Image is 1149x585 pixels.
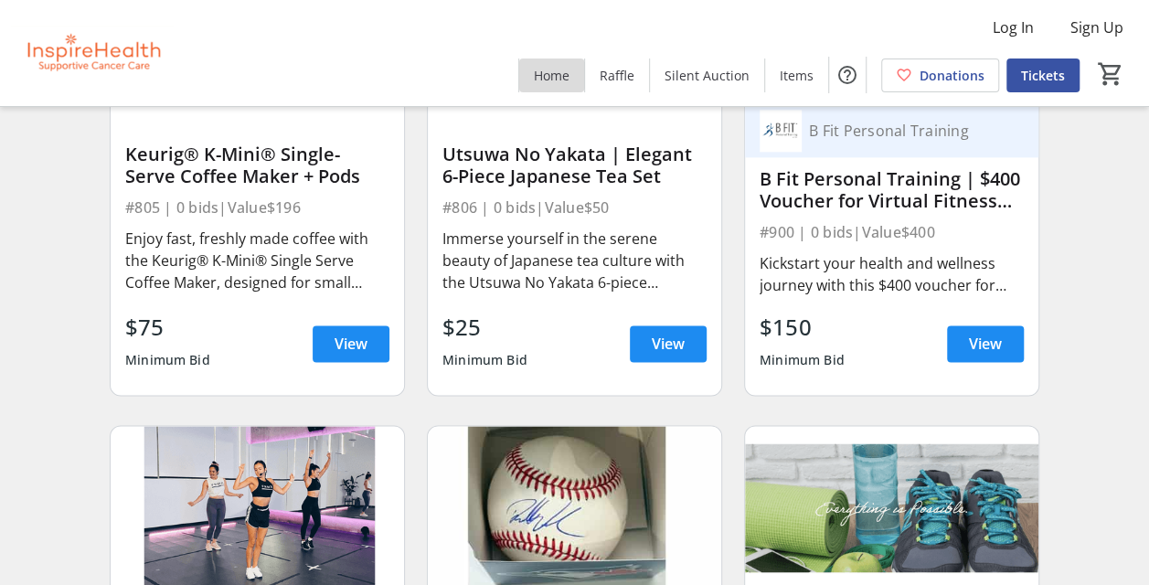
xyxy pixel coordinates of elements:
[1056,13,1138,42] button: Sign Up
[1094,58,1127,90] button: Cart
[760,252,1024,296] div: Kickstart your health and wellness journey with this $400 voucher for virtual fitness training wi...
[11,7,174,99] img: InspireHealth Supportive Cancer Care's Logo
[780,66,814,85] span: Items
[650,58,764,92] a: Silent Auction
[125,344,210,377] div: Minimum Bid
[947,325,1024,362] a: View
[652,333,685,355] span: View
[125,195,389,220] div: #805 | 0 bids | Value $196
[585,58,649,92] a: Raffle
[760,110,802,152] img: B Fit Personal Training
[442,344,527,377] div: Minimum Bid
[442,311,527,344] div: $25
[978,13,1048,42] button: Log In
[760,311,845,344] div: $150
[993,16,1034,38] span: Log In
[760,219,1024,245] div: #900 | 0 bids | Value $400
[442,195,707,220] div: #806 | 0 bids | Value $50
[534,66,569,85] span: Home
[519,58,584,92] a: Home
[829,57,866,93] button: Help
[313,325,389,362] a: View
[760,168,1024,212] div: B Fit Personal Training | $400 Voucher for Virtual Fitness Training
[1070,16,1123,38] span: Sign Up
[969,333,1002,355] span: View
[760,344,845,377] div: Minimum Bid
[665,66,750,85] span: Silent Auction
[1006,58,1080,92] a: Tickets
[920,66,984,85] span: Donations
[125,311,210,344] div: $75
[125,144,389,187] div: Keurig® K-Mini® Single-Serve Coffee Maker + Pods
[802,122,1002,140] div: B Fit Personal Training
[881,58,999,92] a: Donations
[630,325,707,362] a: View
[765,58,828,92] a: Items
[335,333,367,355] span: View
[1021,66,1065,85] span: Tickets
[442,228,707,293] div: Immerse yourself in the serene beauty of Japanese tea culture with the Utsuwa No Yakata 6-piece J...
[442,144,707,187] div: Utsuwa No Yakata | Elegant 6-Piece Japanese Tea Set
[600,66,634,85] span: Raffle
[125,228,389,293] div: Enjoy fast, freshly made coffee with the Keurig® K-Mini® Single Serve Coffee Maker, designed for ...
